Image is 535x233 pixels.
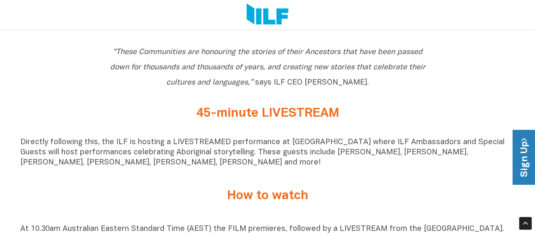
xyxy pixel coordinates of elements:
[109,189,426,203] h2: How to watch
[247,3,288,26] img: Logo
[109,107,426,121] h2: 45-minute LIVESTREAM
[20,137,515,168] p: Directly following this, the ILF is hosting a LIVESTREAMED performance at [GEOGRAPHIC_DATA] where...
[519,217,532,230] div: Scroll Back to Top
[110,49,425,86] span: says ILF CEO [PERSON_NAME].
[110,49,425,86] i: “These Communities are honouring the stories of their Ancestors that have been passed down for th...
